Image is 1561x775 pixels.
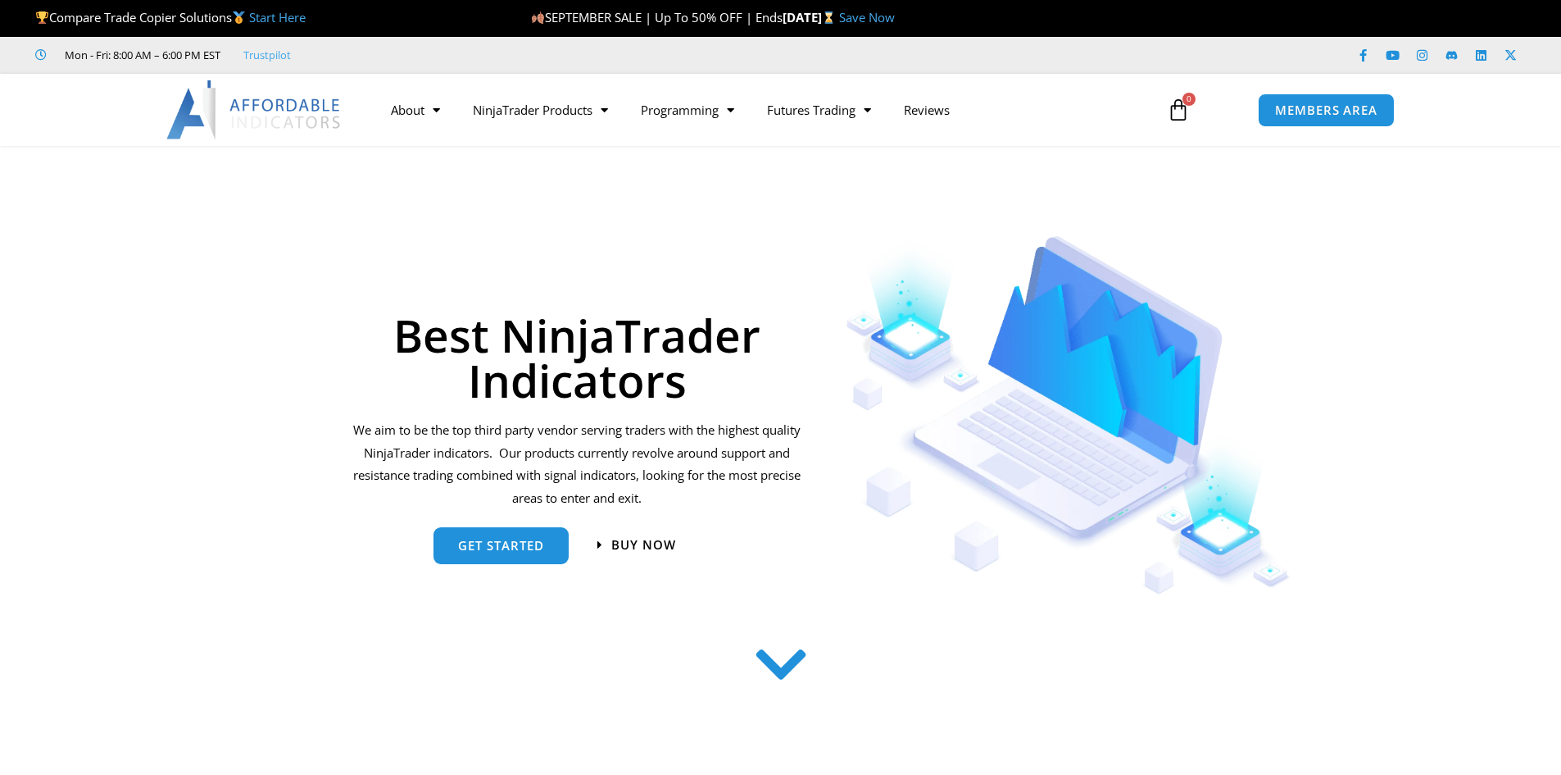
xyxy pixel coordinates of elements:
a: Save Now [839,9,895,25]
span: MEMBERS AREA [1275,104,1377,116]
a: Start Here [249,9,306,25]
strong: [DATE] [783,9,839,25]
a: Programming [624,91,751,129]
span: Mon - Fri: 8:00 AM – 6:00 PM EST [61,45,220,65]
img: Indicators 1 | Affordable Indicators – NinjaTrader [846,236,1291,595]
a: MEMBERS AREA [1258,93,1395,127]
img: LogoAI | Affordable Indicators – NinjaTrader [166,80,343,139]
a: About [374,91,456,129]
span: Compare Trade Copier Solutions [35,9,306,25]
a: Buy now [597,539,676,551]
p: We aim to be the top third party vendor serving traders with the highest quality NinjaTrader indi... [351,419,804,510]
span: 0 [1182,93,1196,106]
img: ⌛ [823,11,835,24]
span: get started [458,540,544,552]
nav: Menu [374,91,1148,129]
a: NinjaTrader Products [456,91,624,129]
img: 🏆 [36,11,48,24]
a: Futures Trading [751,91,887,129]
a: get started [433,527,569,564]
span: SEPTEMBER SALE | Up To 50% OFF | Ends [531,9,783,25]
a: Reviews [887,91,966,129]
img: 🍂 [532,11,544,24]
span: Buy now [611,539,676,551]
img: 🥇 [233,11,245,24]
a: 0 [1142,86,1214,134]
a: Trustpilot [243,45,291,65]
h1: Best NinjaTrader Indicators [351,312,804,403]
